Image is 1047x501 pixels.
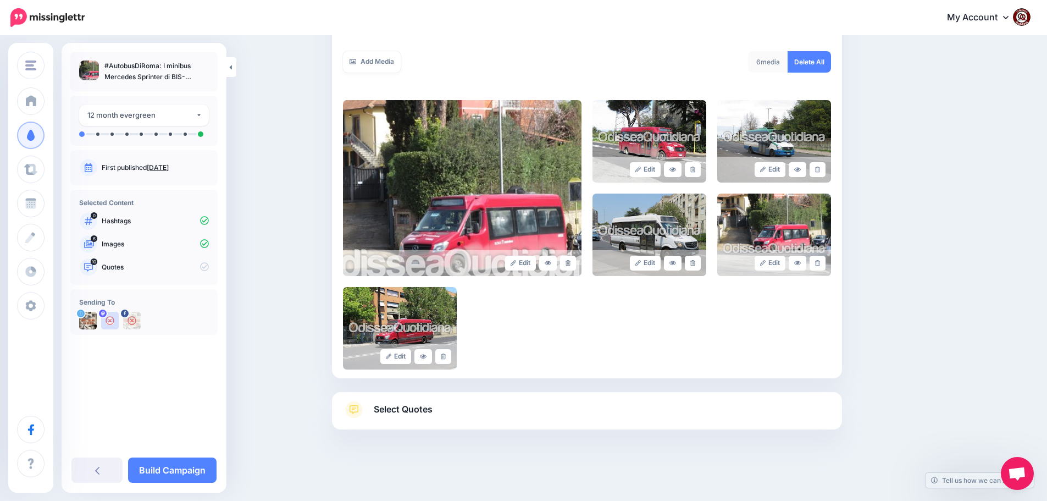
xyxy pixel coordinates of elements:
li: A post will be sent on day 365 [198,131,203,137]
img: menu.png [25,60,36,70]
img: d51fde3634631f28d81ef66c72aeb62b_thumb.jpg [79,60,99,80]
li: A post will be sent on day 3 [96,133,99,136]
span: 10 [91,258,97,265]
img: 463453305_2684324355074873_6393692129472495966_n-bsa154739.jpg [123,312,141,329]
p: Quotes [102,262,209,272]
li: A post will be sent on day 270 [184,133,187,136]
h4: Selected Content [79,199,209,207]
p: Images [102,239,209,249]
a: Edit [380,349,412,364]
a: Edit [630,256,661,271]
img: b253a38f997690734d5905cf3421c5f9_large.jpg [717,194,831,276]
div: media [748,51,788,73]
a: Edit [505,256,536,271]
img: 1f86d5180f9360744771c0187493fb3e_large.jpg [343,287,457,370]
a: Add Media [343,51,401,73]
li: A post will be sent on day 30 [140,133,143,136]
span: 0 [91,212,97,219]
li: A post will be sent on day 7 [110,133,114,136]
img: uTTNWBrh-84924.jpeg [79,312,97,329]
span: Select Quotes [374,402,433,417]
img: 3c23b233b542b01cd90097c194fbcc18_large.jpg [592,100,706,183]
img: user_default_image.png [101,312,119,329]
p: #AutobusDiRoma: I minibus Mercedes Sprinter di BIS-Autoservizi Tuscia [104,60,209,82]
a: Select Quotes [343,401,831,430]
div: 12 month evergreen [87,109,196,122]
a: Edit [755,162,786,177]
a: Edit [755,256,786,271]
p: First published [102,163,209,173]
li: A post will be sent on day 14 [125,133,129,136]
p: Hashtags [102,216,209,226]
a: [DATE] [147,163,169,172]
span: 6 [756,58,761,66]
span: 6 [91,235,97,242]
h4: Sending To [79,298,209,306]
img: Missinglettr [10,8,85,27]
a: Edit [630,162,661,177]
button: 12 month evergreen [79,104,209,126]
img: 89bbf186eac3a90ebaf90b4c6c74b4a1_large.jpg [592,194,706,276]
li: A post will be sent on day 90 [154,133,158,136]
img: d51fde3634631f28d81ef66c72aeb62b_large.jpg [343,100,581,276]
a: My Account [936,4,1031,31]
div: Select Media [343,3,831,370]
a: Delete All [788,51,831,73]
a: Tell us how we can improve [926,473,1034,488]
li: A post will be sent on day 0 [79,131,85,137]
a: Aprire la chat [1001,457,1034,490]
img: 9948c4985bc1ea824a6448298aaef0cd_large.jpg [717,100,831,183]
li: A post will be sent on day 180 [169,133,172,136]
